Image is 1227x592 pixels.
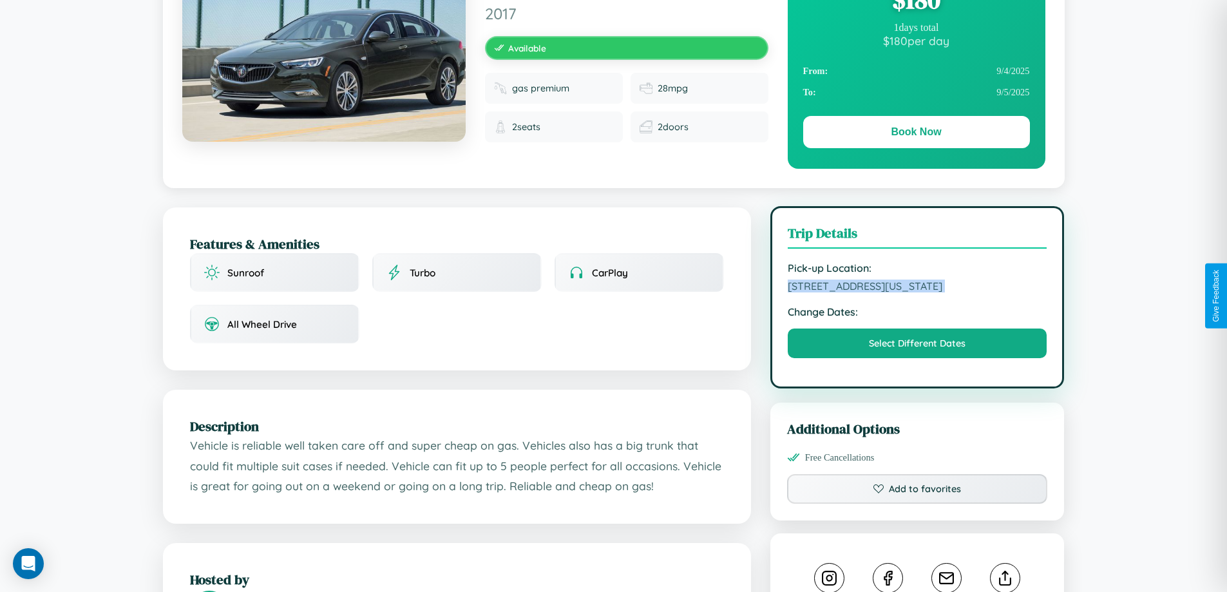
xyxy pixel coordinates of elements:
[803,116,1030,148] button: Book Now
[640,82,652,95] img: Fuel efficiency
[494,82,507,95] img: Fuel type
[788,224,1047,249] h3: Trip Details
[805,452,875,463] span: Free Cancellations
[1212,270,1221,322] div: Give Feedback
[788,329,1047,358] button: Select Different Dates
[803,33,1030,48] div: $ 180 per day
[190,234,724,253] h2: Features & Amenities
[190,435,724,497] p: Vehicle is reliable well taken care off and super cheap on gas. Vehicles also has a big trunk tha...
[640,120,652,133] img: Doors
[803,22,1030,33] div: 1 days total
[658,121,689,133] span: 2 doors
[787,419,1048,438] h3: Additional Options
[13,548,44,579] div: Open Intercom Messenger
[788,262,1047,274] strong: Pick-up Location:
[658,82,688,94] span: 28 mpg
[803,82,1030,103] div: 9 / 5 / 2025
[227,267,264,279] span: Sunroof
[512,82,569,94] span: gas premium
[508,43,546,53] span: Available
[788,305,1047,318] strong: Change Dates:
[803,87,816,98] strong: To:
[592,267,628,279] span: CarPlay
[803,61,1030,82] div: 9 / 4 / 2025
[512,121,540,133] span: 2 seats
[485,4,768,23] span: 2017
[410,267,435,279] span: Turbo
[494,120,507,133] img: Seats
[190,417,724,435] h2: Description
[227,318,297,330] span: All Wheel Drive
[803,66,828,77] strong: From:
[190,570,724,589] h2: Hosted by
[787,474,1048,504] button: Add to favorites
[788,280,1047,292] span: [STREET_ADDRESS][US_STATE]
